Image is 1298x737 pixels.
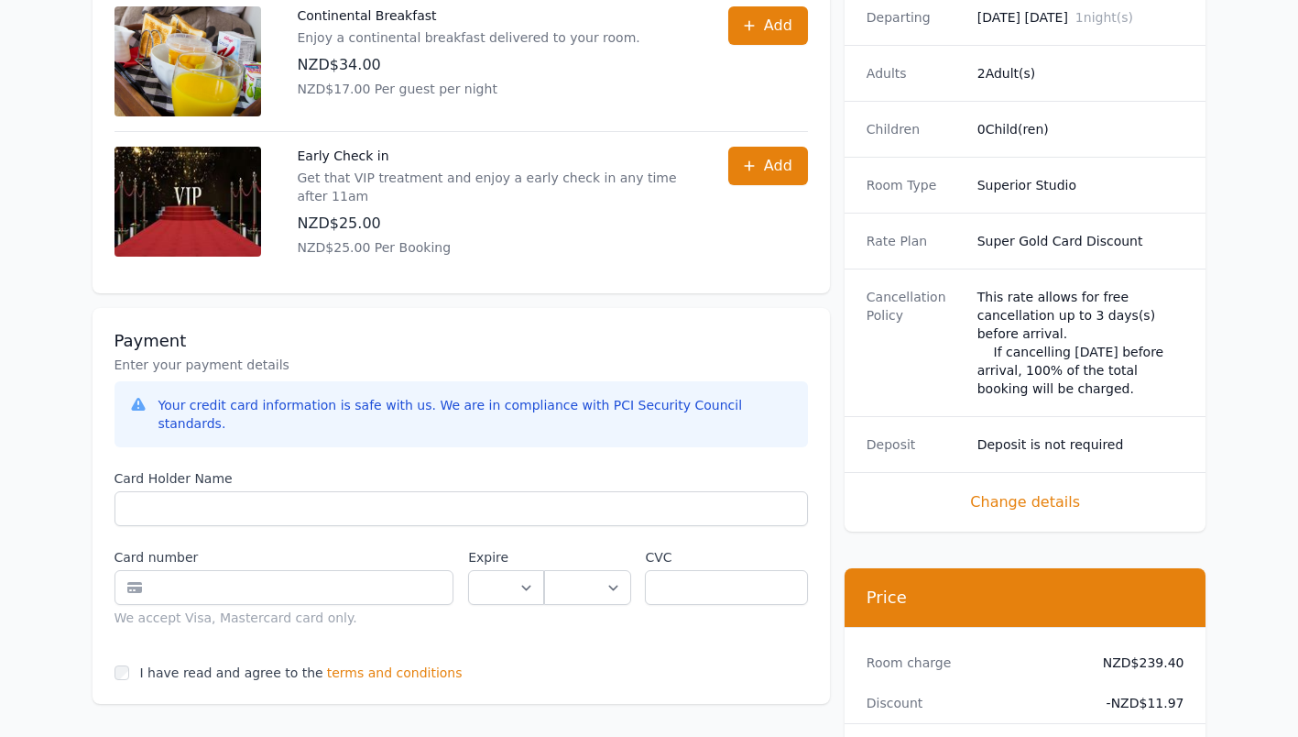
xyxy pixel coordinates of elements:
dd: 0 Child(ren) [977,120,1184,138]
div: We accept Visa, Mastercard card only. [115,609,454,627]
span: Change details [867,491,1184,513]
p: NZD$34.00 [298,54,640,76]
span: 1 night(s) [1075,10,1133,25]
dd: [DATE] [DATE] [977,8,1184,27]
label: Card number [115,548,454,566]
div: Your credit card information is safe with us. We are in compliance with PCI Security Council stan... [158,396,793,433]
dd: NZD$239.40 [1088,654,1184,672]
dt: Room Type [867,176,963,194]
span: Add [764,15,792,37]
dt: Departing [867,8,963,27]
dt: Cancellation Policy [867,288,963,398]
dt: Rate Plan [867,232,963,250]
p: NZD$17.00 Per guest per night [298,80,640,98]
label: Card Holder Name [115,469,808,488]
label: I have read and agree to the [140,665,323,680]
label: Expire [468,548,544,566]
p: Enjoy a continental breakfast delivered to your room. [298,28,640,47]
span: terms and conditions [327,664,463,682]
p: NZD$25.00 Per Booking [298,238,692,257]
div: This rate allows for free cancellation up to 3 days(s) before arrival. If cancelling [DATE] befor... [977,288,1184,398]
h3: Price [867,587,1184,609]
h3: Payment [115,330,808,352]
p: Enter your payment details [115,356,808,374]
p: Early Check in [298,147,692,165]
label: . [544,548,630,566]
dd: 2 Adult(s) [977,64,1184,82]
dt: Discount [867,694,1074,712]
p: Continental Breakfast [298,6,640,25]
dd: Superior Studio [977,176,1184,194]
dd: - NZD$11.97 [1088,694,1184,712]
dt: Children [867,120,963,138]
dd: Super Gold Card Discount [977,232,1184,250]
label: CVC [645,548,807,566]
p: Get that VIP treatment and enjoy a early check in any time after 11am [298,169,692,205]
dd: Deposit is not required [977,435,1184,454]
img: Early Check in [115,147,261,257]
button: Add [728,6,808,45]
dt: Deposit [867,435,963,454]
span: Add [764,155,792,177]
button: Add [728,147,808,185]
dt: Room charge [867,654,1074,672]
p: NZD$25.00 [298,213,692,235]
dt: Adults [867,64,963,82]
img: Continental Breakfast [115,6,261,116]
